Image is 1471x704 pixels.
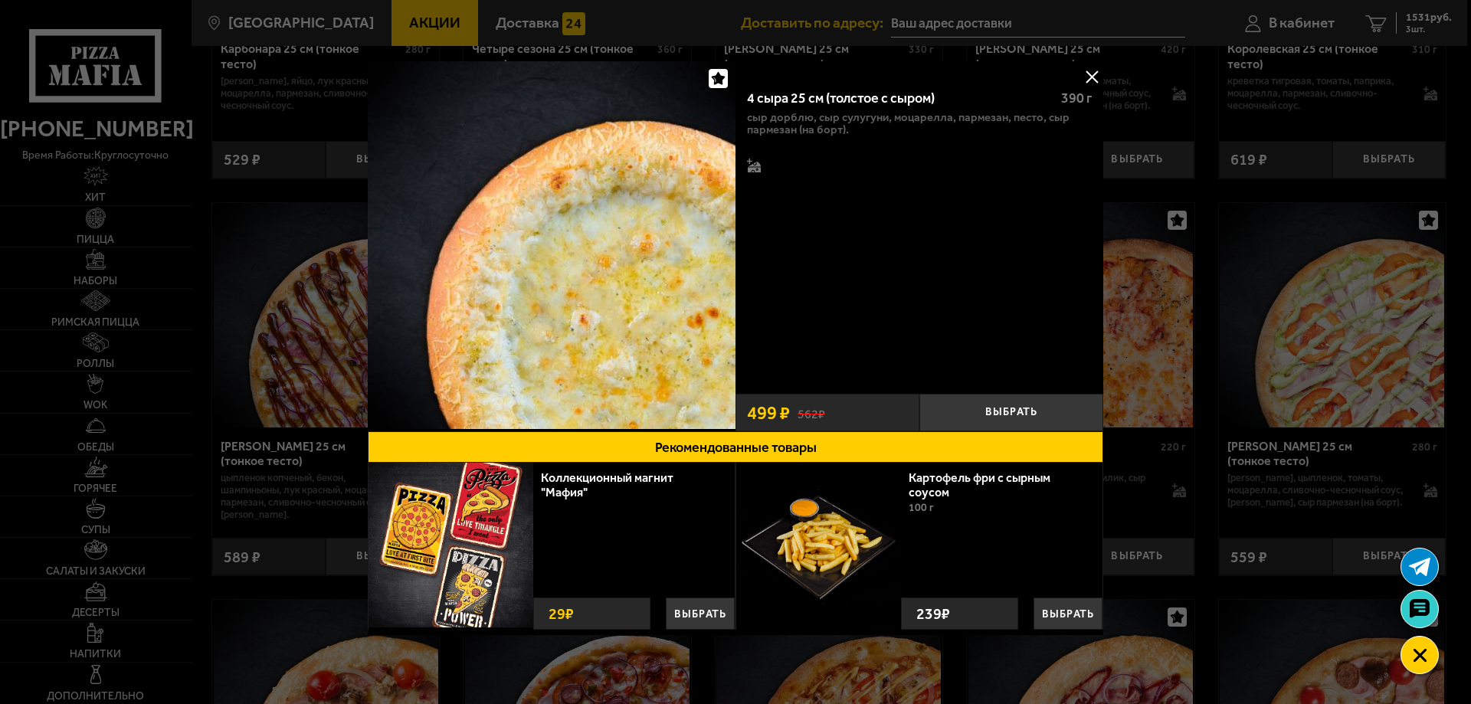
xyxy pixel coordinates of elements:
span: 390 г [1061,90,1092,106]
button: Выбрать [666,598,735,630]
img: 4 сыра 25 см (толстое с сыром) [368,61,735,429]
a: Картофель фри с сырным соусом [909,470,1050,499]
strong: 29 ₽ [545,598,578,629]
button: Выбрать [919,394,1103,431]
strong: 239 ₽ [912,598,954,629]
div: 4 сыра 25 см (толстое с сыром) [747,90,1048,107]
s: 562 ₽ [798,404,825,421]
p: сыр дорблю, сыр сулугуни, моцарелла, пармезан, песто, сыр пармезан (на борт). [747,111,1092,136]
button: Рекомендованные товары [368,431,1103,463]
span: 499 ₽ [747,404,790,422]
span: 100 г [909,501,934,514]
a: 4 сыра 25 см (толстое с сыром) [368,61,735,431]
a: Коллекционный магнит "Мафия" [541,470,673,499]
button: Выбрать [1034,598,1102,630]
